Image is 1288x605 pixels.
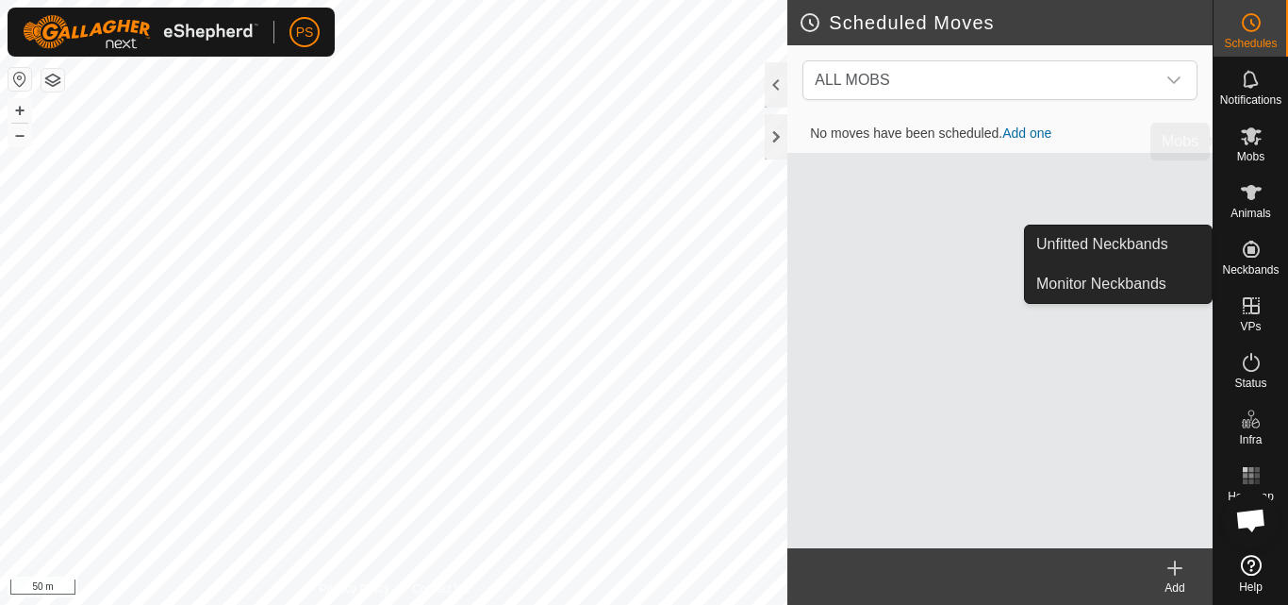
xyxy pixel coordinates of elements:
div: Add [1137,580,1213,597]
span: Status [1234,378,1266,389]
span: Help [1239,581,1263,593]
a: Contact Us [412,580,468,597]
div: Open chat [1223,492,1280,548]
span: ALL MOBS [815,72,889,88]
img: Gallagher Logo [23,15,258,49]
span: Unfitted Neckbands [1036,233,1168,256]
a: Monitor Neckbands [1025,265,1212,303]
h2: Scheduled Moves [799,11,1213,34]
span: Infra [1239,434,1262,445]
a: Help [1214,547,1288,600]
a: Unfitted Neckbands [1025,226,1212,263]
button: Reset Map [8,68,31,91]
span: Notifications [1220,94,1281,106]
span: Animals [1230,208,1271,219]
a: Privacy Policy [320,580,390,597]
span: ALL MOBS [807,61,1155,99]
a: Add one [1002,126,1051,141]
span: VPs [1240,321,1261,332]
button: Map Layers [41,69,64,92]
span: Monitor Neckbands [1036,273,1166,295]
span: Mobs [1237,151,1264,162]
button: + [8,99,31,122]
span: Schedules [1224,38,1277,49]
span: No moves have been scheduled. [795,126,1066,141]
div: dropdown trigger [1155,61,1193,99]
span: Neckbands [1222,264,1279,276]
span: PS [296,23,314,42]
button: – [8,124,31,146]
span: Heatmap [1228,491,1274,502]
